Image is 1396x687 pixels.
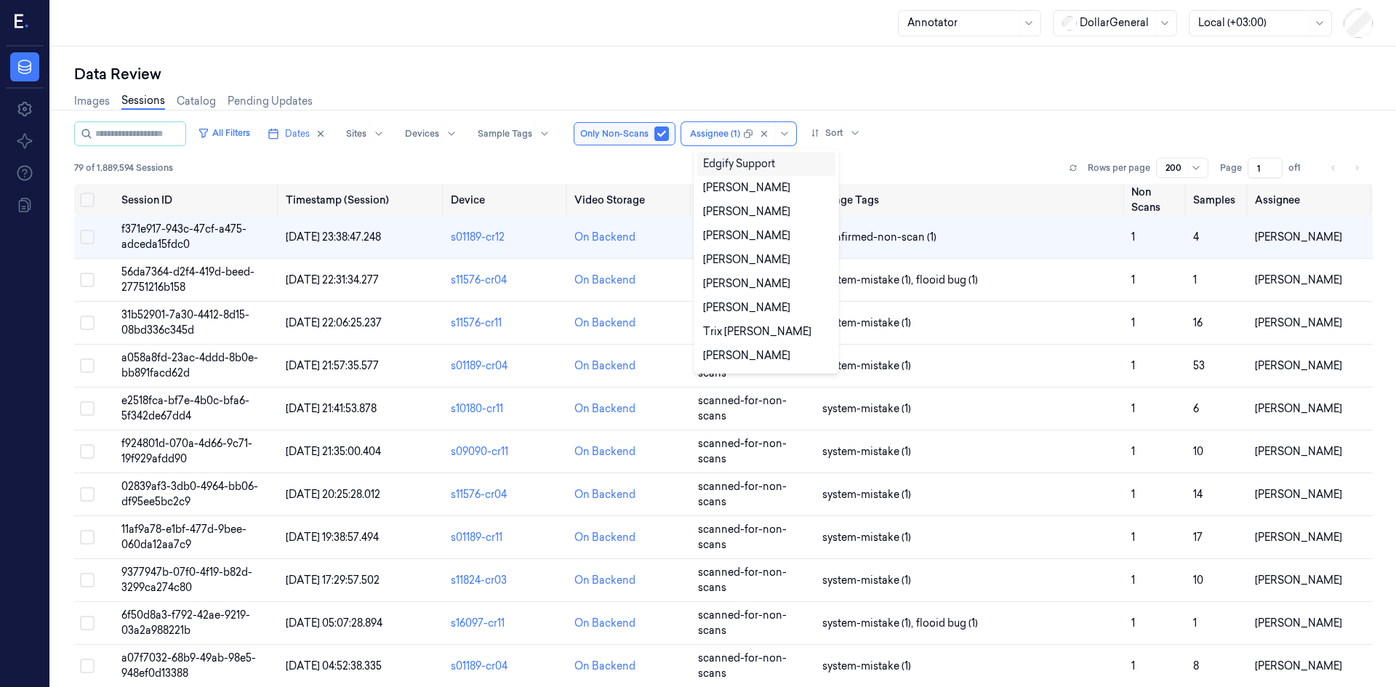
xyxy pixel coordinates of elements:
[574,444,635,459] div: On Backend
[121,265,254,294] span: 56da7364-d2f4-419d-beed-27751216b158
[1288,161,1312,174] span: of 1
[1255,488,1342,501] span: [PERSON_NAME]
[703,300,790,316] div: [PERSON_NAME]
[285,127,310,140] span: Dates
[451,230,563,245] div: s01189-cr12
[1131,359,1135,372] span: 1
[1193,574,1203,587] span: 10
[574,487,635,502] div: On Backend
[80,573,95,587] button: Select row
[1131,402,1135,415] span: 1
[177,94,216,109] a: Catalog
[1193,445,1203,458] span: 10
[445,184,569,216] th: Device
[80,616,95,630] button: Select row
[574,530,635,545] div: On Backend
[817,184,1126,216] th: Image Tags
[703,204,790,220] div: [PERSON_NAME]
[703,228,790,244] div: [PERSON_NAME]
[574,401,635,417] div: On Backend
[703,276,790,292] div: [PERSON_NAME]
[1193,531,1203,544] span: 17
[703,252,790,268] div: [PERSON_NAME]
[1131,574,1135,587] span: 1
[1255,230,1342,244] span: [PERSON_NAME]
[1193,359,1205,372] span: 53
[286,359,379,372] span: [DATE] 21:57:35.577
[580,127,649,140] span: Only Non-Scans
[698,651,787,680] span: scanned-for-non-scans
[698,523,787,551] span: scanned-for-non-scans
[1131,531,1135,544] span: 1
[451,573,563,588] div: s11824-cr03
[280,184,445,216] th: Timestamp (Session)
[822,659,911,674] span: system-mistake (1)
[80,230,95,244] button: Select row
[121,351,258,379] span: a058a8fd-23ac-4ddd-8b0e-bb891facd62d
[1131,488,1135,501] span: 1
[121,651,256,680] span: a07f7032-68b9-49ab-98e5-948ef0d13388
[80,358,95,373] button: Select row
[1249,184,1373,216] th: Assignee
[574,616,635,631] div: On Backend
[1193,273,1197,286] span: 1
[116,184,281,216] th: Session ID
[451,530,563,545] div: s01189-cr11
[1255,359,1342,372] span: [PERSON_NAME]
[822,530,911,545] span: system-mistake (1)
[698,394,787,422] span: scanned-for-non-scans
[574,316,635,331] div: On Backend
[822,616,916,631] span: system-mistake (1) ,
[286,616,382,630] span: [DATE] 05:07:28.894
[451,659,563,674] div: s01189-cr04
[1220,161,1242,174] span: Page
[80,316,95,330] button: Select row
[286,445,381,458] span: [DATE] 21:35:00.404
[286,402,377,415] span: [DATE] 21:41:53.878
[451,273,563,288] div: s11576-cr04
[80,193,95,207] button: Select all
[80,401,95,416] button: Select row
[916,273,978,288] span: flooid bug (1)
[121,222,246,251] span: f371e917-943c-47cf-a475-adceda15fdc0
[121,566,252,594] span: 9377947b-07f0-4f19-b82d-3299ca274c80
[1255,445,1342,458] span: [PERSON_NAME]
[1255,273,1342,286] span: [PERSON_NAME]
[703,180,790,196] div: [PERSON_NAME]
[286,574,380,587] span: [DATE] 17:29:57.502
[1255,531,1342,544] span: [PERSON_NAME]
[574,573,635,588] div: On Backend
[1131,445,1135,458] span: 1
[80,659,95,673] button: Select row
[121,308,249,337] span: 31b52901-7a30-4412-8d15-08bd336c345d
[286,316,382,329] span: [DATE] 22:06:25.237
[703,348,790,363] div: [PERSON_NAME]
[451,401,563,417] div: s10180-cr11
[698,566,787,594] span: scanned-for-non-scans
[1193,402,1199,415] span: 6
[569,184,692,216] th: Video Storage
[121,608,250,637] span: 6f50d8a3-f792-42ae-9219-03a2a988221b
[1088,161,1150,174] p: Rows per page
[121,93,165,110] a: Sessions
[1193,488,1203,501] span: 14
[692,184,816,216] th: Session Tags
[703,156,775,172] div: Edgify Support
[192,121,256,145] button: All Filters
[574,358,635,374] div: On Backend
[822,358,911,374] span: system-mistake (1)
[1187,184,1249,216] th: Samples
[822,316,911,331] span: system-mistake (1)
[822,444,911,459] span: system-mistake (1)
[80,530,95,545] button: Select row
[1255,659,1342,672] span: [PERSON_NAME]
[451,616,563,631] div: s16097-cr11
[1131,230,1135,244] span: 1
[574,230,635,245] div: On Backend
[1255,316,1342,329] span: [PERSON_NAME]
[121,480,258,508] span: 02839af3-3db0-4964-bb06-df95ee5bc2c9
[574,659,635,674] div: On Backend
[698,480,787,508] span: scanned-for-non-scans
[1255,574,1342,587] span: [PERSON_NAME]
[1193,316,1203,329] span: 16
